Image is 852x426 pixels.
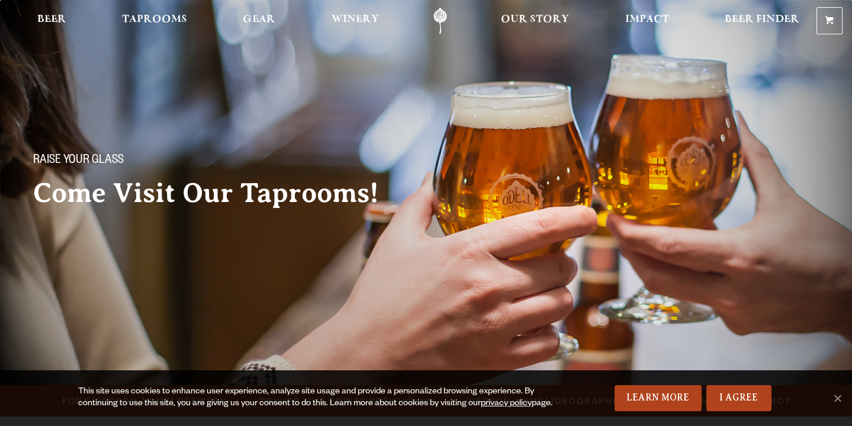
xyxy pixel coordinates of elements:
a: I Agree [706,385,771,411]
a: Learn More [615,385,702,411]
a: Winery [324,8,387,34]
div: This site uses cookies to enhance user experience, analyze site usage and provide a personalized ... [78,386,554,410]
span: Raise your glass [33,153,124,169]
a: Beer [30,8,74,34]
span: Taprooms [122,15,187,24]
a: Beer Finder [717,8,807,34]
span: Impact [625,15,669,24]
a: Impact [618,8,677,34]
span: Winery [332,15,379,24]
a: privacy policy [481,399,532,409]
a: Taprooms [114,8,195,34]
span: Gear [243,15,275,24]
span: Our Story [501,15,569,24]
a: Our Story [493,8,577,34]
span: No [831,392,843,404]
a: Odell Home [418,8,462,34]
span: Beer Finder [725,15,799,24]
a: Gear [235,8,283,34]
h2: Come Visit Our Taprooms! [33,178,403,208]
span: Beer [37,15,66,24]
